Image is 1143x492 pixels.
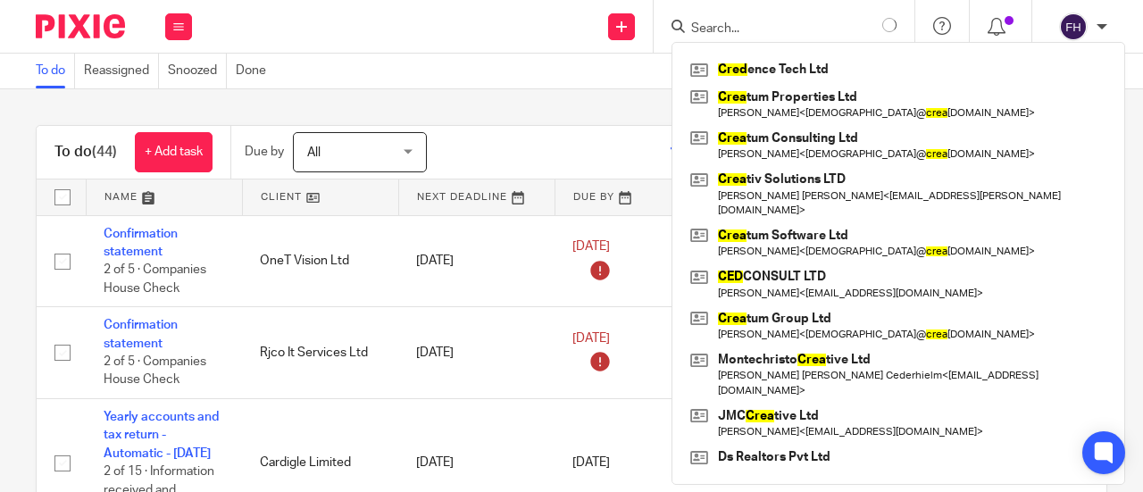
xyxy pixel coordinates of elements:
td: [DATE] [398,307,555,399]
a: To do [36,54,75,88]
a: Snoozed [168,54,227,88]
a: Confirmation statement [104,319,178,349]
img: svg%3E [1059,13,1088,41]
span: All [307,146,321,159]
span: 2 of 5 · Companies House Check [104,355,206,387]
a: + Add task [135,132,213,172]
span: [DATE] [572,240,610,253]
span: (44) [92,145,117,159]
a: Done [236,54,275,88]
td: OneT Vision Ltd [242,215,398,307]
a: Confirmation statement [104,228,178,258]
span: [DATE] [572,456,610,469]
td: Rjco It Services Ltd [242,307,398,399]
span: [DATE] [572,332,610,345]
p: Due by [245,143,284,161]
h1: To do [54,143,117,162]
td: [DATE] [398,215,555,307]
span: 2 of 5 · Companies House Check [104,263,206,295]
svg: Results are loading [882,18,897,32]
input: Search [689,21,850,38]
a: Yearly accounts and tax return - Automatic - [DATE] [104,411,219,460]
img: Pixie [36,14,125,38]
a: Reassigned [84,54,159,88]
